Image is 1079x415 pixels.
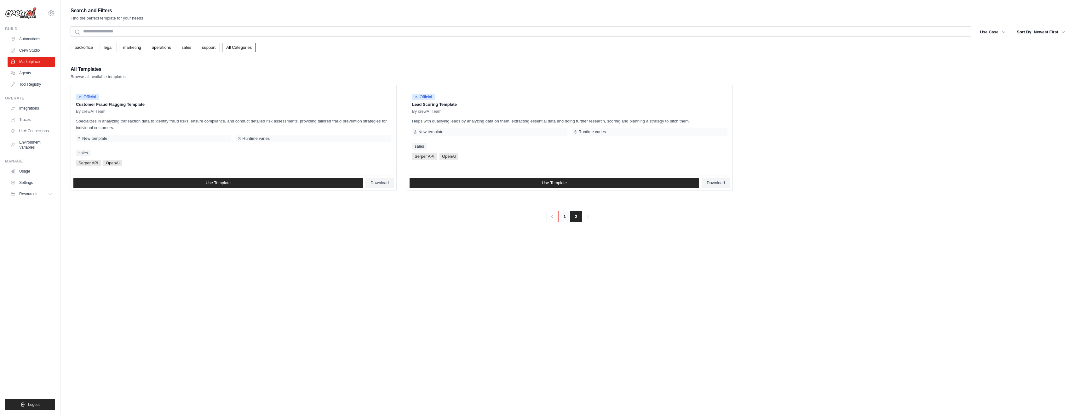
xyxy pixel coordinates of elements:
span: OpenAI [439,153,458,160]
a: 1 [558,211,571,222]
span: Resources [19,191,37,196]
span: Logout [28,402,40,407]
h2: Search and Filters [71,6,143,15]
a: All Categories [222,43,256,52]
span: New template [82,136,107,141]
a: Automations [8,34,55,44]
span: Official [76,94,99,100]
span: Official [412,94,435,100]
a: Settings [8,178,55,188]
span: Download [370,180,389,185]
span: Serper API [76,160,101,166]
span: By crewAI Team [76,109,106,114]
a: sales [76,150,90,156]
div: Manage [5,159,55,164]
a: Integrations [8,103,55,113]
a: Marketplace [8,57,55,67]
a: sales [412,143,427,150]
nav: Pagination [546,211,593,222]
p: Lead Scoring Template [412,101,727,108]
a: Tool Registry [8,79,55,89]
div: Operate [5,96,55,101]
a: Use Template [410,178,699,188]
span: OpenAI [103,160,122,166]
a: Download [702,178,730,188]
a: LLM Connections [8,126,55,136]
div: Build [5,26,55,31]
p: Specializes in analyzing transaction data to identify fraud risks, ensure compliance, and conduct... [76,118,391,131]
button: Logout [5,399,55,410]
a: backoffice [71,43,97,52]
a: Usage [8,166,55,176]
a: operations [148,43,175,52]
p: Customer Fraud Flagging Template [76,101,391,108]
p: Browse all available templates [71,74,126,80]
span: Use Template [206,180,231,185]
button: Use Case [976,26,1009,38]
a: Use Template [73,178,363,188]
span: Use Template [542,180,567,185]
a: Agents [8,68,55,78]
span: 2 [570,211,582,222]
a: sales [178,43,195,52]
h2: All Templates [71,65,126,74]
p: Find the perfect template for your needs [71,15,143,21]
a: Crew Studio [8,45,55,55]
span: Runtime varies [579,129,606,134]
button: Sort By: Newest First [1013,26,1069,38]
img: Logo [5,7,37,19]
a: Download [365,178,394,188]
span: Download [707,180,725,185]
a: Traces [8,115,55,125]
a: legal [100,43,116,52]
a: marketing [119,43,145,52]
span: Serper API [412,153,437,160]
button: Resources [8,189,55,199]
span: New template [418,129,443,134]
a: Environment Variables [8,137,55,152]
a: support [198,43,220,52]
span: By crewAI Team [412,109,442,114]
span: Runtime varies [243,136,270,141]
p: Helps with qualifying leads by analyzing data on them, extracting essential data and doing furthe... [412,118,727,124]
